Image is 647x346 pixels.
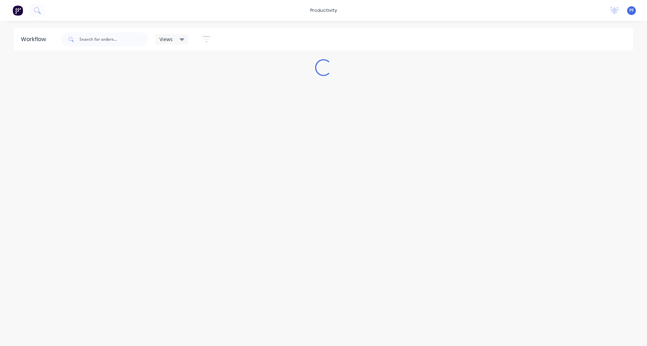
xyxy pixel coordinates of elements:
div: productivity [307,5,341,16]
div: Workflow [21,35,49,44]
span: PF [629,7,634,14]
img: Factory [13,5,23,16]
span: Views [159,36,173,43]
input: Search for orders... [79,32,148,46]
